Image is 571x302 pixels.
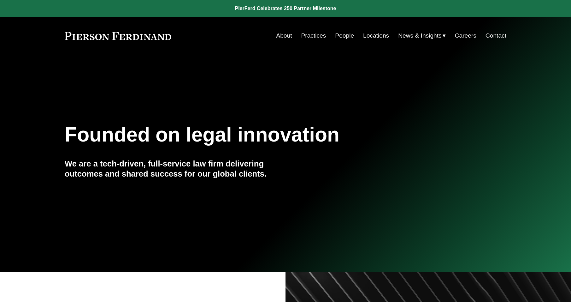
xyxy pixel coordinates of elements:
a: Locations [363,30,389,42]
span: News & Insights [398,30,442,41]
a: folder dropdown [398,30,446,42]
a: Practices [301,30,326,42]
h4: We are a tech-driven, full-service law firm delivering outcomes and shared success for our global... [65,159,285,179]
a: About [276,30,292,42]
a: Careers [455,30,476,42]
a: Contact [486,30,506,42]
h1: Founded on legal innovation [65,123,433,146]
a: People [335,30,354,42]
